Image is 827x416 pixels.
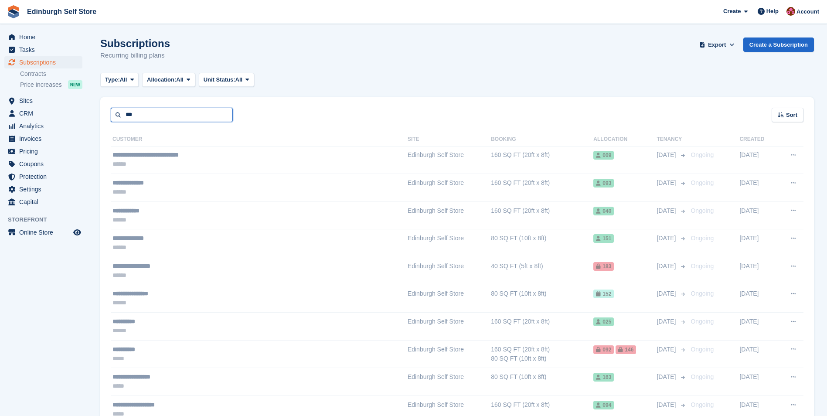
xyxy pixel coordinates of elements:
[4,158,82,170] a: menu
[19,196,71,208] span: Capital
[4,56,82,68] a: menu
[4,133,82,145] a: menu
[698,38,736,52] button: Export
[786,7,795,16] img: Lucy Michalec
[19,107,71,119] span: CRM
[4,170,82,183] a: menu
[8,215,87,224] span: Storefront
[19,170,71,183] span: Protection
[4,145,82,157] a: menu
[4,44,82,56] a: menu
[68,80,82,89] div: NEW
[100,38,170,49] h1: Subscriptions
[7,5,20,18] img: stora-icon-8386f47178a22dfd0bd8f6a31ec36ba5ce8667c1dd55bd0f319d3a0aa187defe.svg
[100,51,170,61] p: Recurring billing plans
[19,226,71,239] span: Online Store
[4,31,82,43] a: menu
[20,81,62,89] span: Price increases
[19,183,71,195] span: Settings
[4,120,82,132] a: menu
[4,226,82,239] a: menu
[19,31,71,43] span: Home
[19,145,71,157] span: Pricing
[723,7,741,16] span: Create
[4,107,82,119] a: menu
[72,227,82,238] a: Preview store
[708,41,726,49] span: Export
[4,95,82,107] a: menu
[4,196,82,208] a: menu
[19,95,71,107] span: Sites
[4,183,82,195] a: menu
[796,7,819,16] span: Account
[24,4,100,19] a: Edinburgh Self Store
[19,158,71,170] span: Coupons
[19,44,71,56] span: Tasks
[19,56,71,68] span: Subscriptions
[19,133,71,145] span: Invoices
[20,80,82,89] a: Price increases NEW
[766,7,779,16] span: Help
[19,120,71,132] span: Analytics
[20,70,82,78] a: Contracts
[743,38,814,52] a: Create a Subscription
